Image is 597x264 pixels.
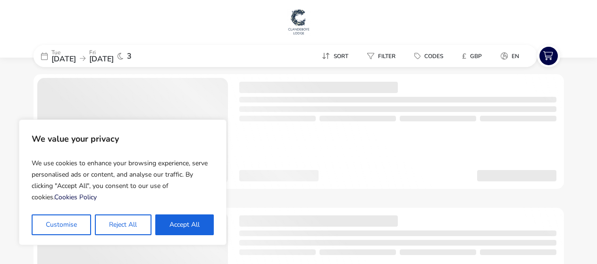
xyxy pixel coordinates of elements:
[454,49,493,63] naf-pibe-menu-bar-item: £GBP
[19,119,227,245] div: We value your privacy
[424,52,443,60] span: Codes
[51,50,76,55] p: Tue
[89,54,114,64] span: [DATE]
[95,214,151,235] button: Reject All
[334,52,348,60] span: Sort
[470,52,482,60] span: GBP
[32,129,214,148] p: We value your privacy
[314,49,360,63] naf-pibe-menu-bar-item: Sort
[493,49,527,63] button: en
[360,49,407,63] naf-pibe-menu-bar-item: Filter
[32,214,91,235] button: Customise
[287,8,311,36] img: Main Website
[155,214,214,235] button: Accept All
[462,51,466,61] i: £
[407,49,451,63] button: Codes
[407,49,454,63] naf-pibe-menu-bar-item: Codes
[493,49,530,63] naf-pibe-menu-bar-item: en
[51,54,76,64] span: [DATE]
[512,52,519,60] span: en
[378,52,395,60] span: Filter
[454,49,489,63] button: £GBP
[360,49,403,63] button: Filter
[32,154,214,207] p: We use cookies to enhance your browsing experience, serve personalised ads or content, and analys...
[34,45,175,67] div: Tue[DATE]Fri[DATE]3
[89,50,114,55] p: Fri
[54,193,97,202] a: Cookies Policy
[314,49,356,63] button: Sort
[127,52,132,60] span: 3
